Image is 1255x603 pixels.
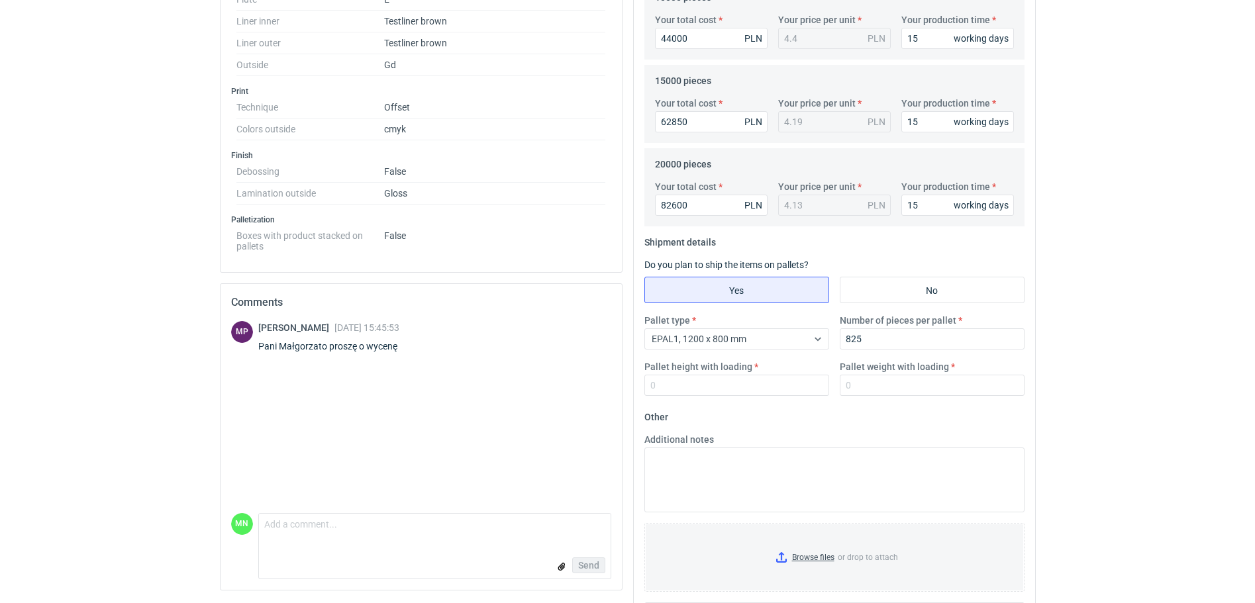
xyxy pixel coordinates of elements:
[901,28,1014,49] input: 0
[644,259,809,270] label: Do you plan to ship the items on pallets?
[236,11,384,32] dt: Liner inner
[655,70,711,86] legend: 15000 pieces
[901,180,990,193] label: Your production time
[901,111,1014,132] input: 0
[231,513,253,535] figcaption: MN
[644,406,668,422] legend: Other
[840,277,1025,303] label: No
[644,232,716,248] legend: Shipment details
[384,118,606,140] dd: cmyk
[231,295,611,310] h2: Comments
[868,115,885,128] div: PLN
[744,199,762,212] div: PLN
[236,32,384,54] dt: Liner outer
[644,375,829,396] input: 0
[384,32,606,54] dd: Testliner brown
[655,111,768,132] input: 0
[778,13,856,26] label: Your price per unit
[744,115,762,128] div: PLN
[236,161,384,183] dt: Debossing
[236,97,384,118] dt: Technique
[258,322,334,333] span: [PERSON_NAME]
[868,199,885,212] div: PLN
[644,433,714,446] label: Additional notes
[231,321,253,343] figcaption: MP
[840,314,956,327] label: Number of pieces per pallet
[384,161,606,183] dd: False
[384,97,606,118] dd: Offset
[655,154,711,169] legend: 20000 pieces
[744,32,762,45] div: PLN
[840,375,1025,396] input: 0
[644,360,752,373] label: Pallet height with loading
[236,183,384,205] dt: Lamination outside
[901,13,990,26] label: Your production time
[778,97,856,110] label: Your price per unit
[572,557,605,573] button: Send
[384,183,606,205] dd: Gloss
[231,86,611,97] h3: Print
[655,28,768,49] input: 0
[652,334,746,344] span: EPAL1, 1200 x 800 mm
[778,180,856,193] label: Your price per unit
[644,277,829,303] label: Yes
[236,54,384,76] dt: Outside
[868,32,885,45] div: PLN
[655,13,717,26] label: Your total cost
[231,214,611,225] h3: Palletization
[840,328,1025,349] input: 0
[231,321,253,343] div: Michał Palasek
[231,513,253,535] div: Małgorzata Nowotna
[954,199,1009,212] div: working days
[655,180,717,193] label: Your total cost
[645,524,1024,591] label: or drop to attach
[258,340,413,353] div: Pani Małgorzato proszę o wycenę
[236,225,384,252] dt: Boxes with product stacked on pallets
[384,54,606,76] dd: Gd
[840,360,949,373] label: Pallet weight with loading
[901,195,1014,216] input: 0
[384,11,606,32] dd: Testliner brown
[954,32,1009,45] div: working days
[655,97,717,110] label: Your total cost
[578,561,599,570] span: Send
[644,314,690,327] label: Pallet type
[384,225,606,252] dd: False
[334,322,399,333] span: [DATE] 15:45:53
[231,150,611,161] h3: Finish
[901,97,990,110] label: Your production time
[954,115,1009,128] div: working days
[655,195,768,216] input: 0
[236,118,384,140] dt: Colors outside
